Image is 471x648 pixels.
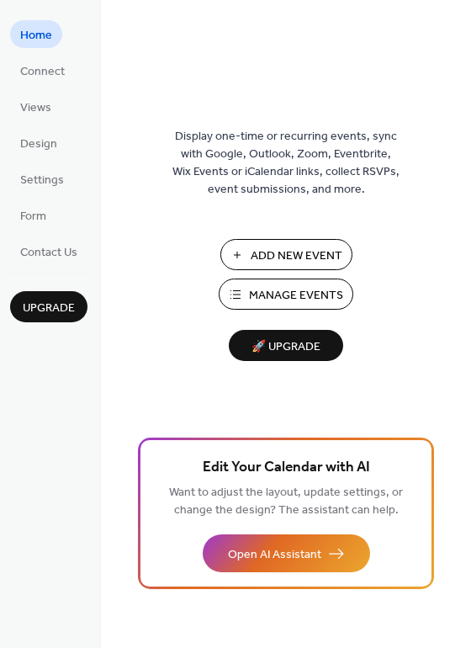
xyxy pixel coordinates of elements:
[10,93,61,120] a: Views
[10,129,67,157] a: Design
[251,247,342,265] span: Add New Event
[228,546,321,564] span: Open AI Assistant
[20,208,46,226] span: Form
[20,27,52,45] span: Home
[10,56,75,84] a: Connect
[10,201,56,229] a: Form
[229,330,343,361] button: 🚀 Upgrade
[172,128,400,199] span: Display one-time or recurring events, sync with Google, Outlook, Zoom, Eventbrite, Wix Events or ...
[203,456,370,480] span: Edit Your Calendar with AI
[249,287,343,305] span: Manage Events
[20,99,51,117] span: Views
[20,63,65,81] span: Connect
[203,534,370,572] button: Open AI Assistant
[219,279,353,310] button: Manage Events
[10,237,87,265] a: Contact Us
[20,135,57,153] span: Design
[169,481,403,522] span: Want to adjust the layout, update settings, or change the design? The assistant can help.
[10,291,87,322] button: Upgrade
[20,244,77,262] span: Contact Us
[220,239,352,270] button: Add New Event
[239,336,333,359] span: 🚀 Upgrade
[23,300,75,317] span: Upgrade
[20,172,64,189] span: Settings
[10,20,62,48] a: Home
[10,165,74,193] a: Settings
